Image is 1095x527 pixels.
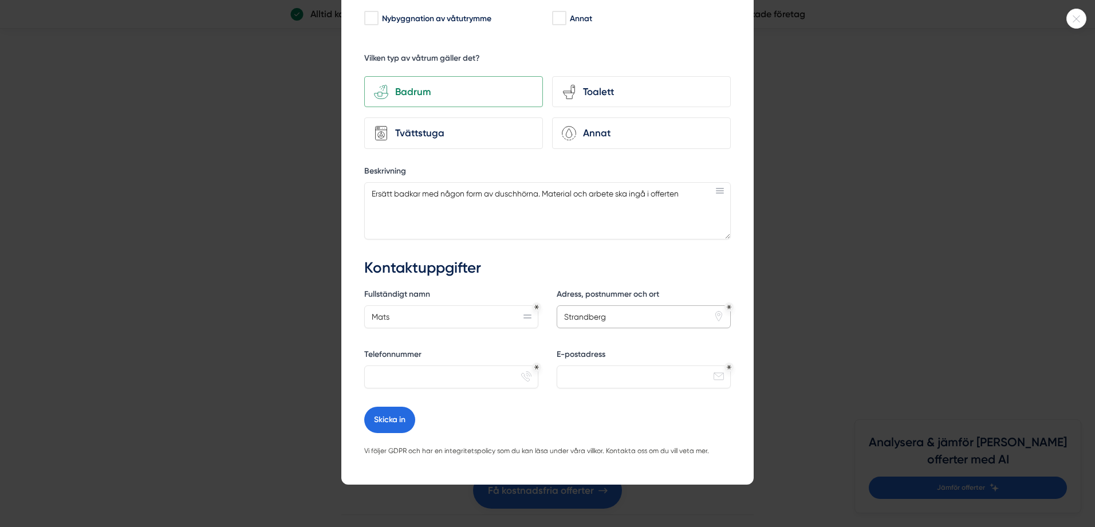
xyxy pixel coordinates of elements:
[557,289,731,303] label: Adress, postnummer och ort
[534,365,539,369] div: Obligatoriskt
[727,365,731,369] div: Obligatoriskt
[364,446,731,457] p: Vi följer GDPR och har en integritetspolicy som du kan läsa under våra villkor. Kontakta oss om d...
[364,349,538,363] label: Telefonnummer
[534,305,539,309] div: Obligatoriskt
[552,13,565,24] input: Annat
[364,13,377,24] input: Nybyggnation av våtutrymme
[364,289,538,303] label: Fullständigt namn
[364,407,415,433] button: Skicka in
[364,53,480,67] h5: Vilken typ av våtrum gäller det?
[364,258,731,278] h3: Kontaktuppgifter
[557,349,731,363] label: E-postadress
[364,166,731,180] label: Beskrivning
[727,305,731,309] div: Obligatoriskt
